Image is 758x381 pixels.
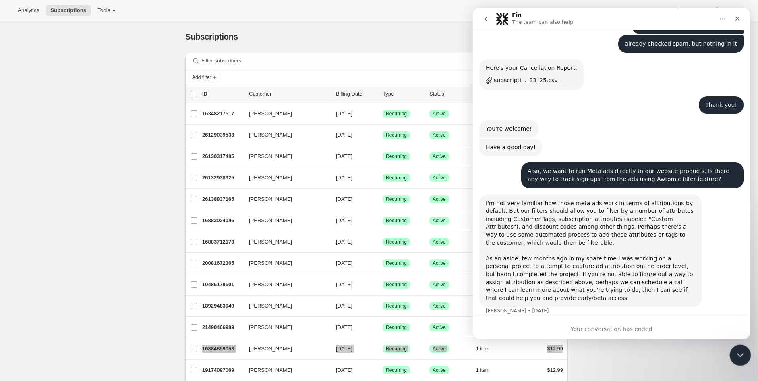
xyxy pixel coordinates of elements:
div: 19486179501[PERSON_NAME][DATE]SuccessRecurringSuccessActive1 item$12.99 [202,279,563,290]
span: 1 item [476,346,489,352]
div: 20081672365[PERSON_NAME][DATE]SuccessRecurringSuccessActive1 item$12.99 [202,258,563,269]
button: Tools [93,5,123,16]
span: [DATE] [336,217,352,223]
span: Add filter [192,74,211,81]
span: Recurring [386,196,407,202]
button: 1 item [476,364,498,376]
span: Active [433,239,446,245]
p: 26138837165 [202,195,242,203]
iframe: Intercom live chat [473,8,750,339]
button: [PERSON_NAME] [244,321,325,334]
input: Filter subscribers [201,55,497,67]
p: Billing Date [336,90,376,98]
button: [PERSON_NAME] [244,214,325,227]
div: 16348217517[PERSON_NAME][DATE]SuccessRecurringSuccessActive1 item$12.99 [202,108,563,119]
span: Recurring [386,175,407,181]
button: [PERSON_NAME] [244,129,325,142]
button: [PERSON_NAME] [244,171,325,184]
div: 26129039533[PERSON_NAME][DATE]SuccessRecurringSuccessActive1 item$12.99 [202,129,563,141]
p: ID [202,90,242,98]
span: [PERSON_NAME] [249,345,292,353]
span: Active [433,217,446,224]
button: [PERSON_NAME] [244,364,325,377]
span: Active [433,110,446,117]
span: [PERSON_NAME] [249,238,292,246]
p: Status [429,90,470,98]
span: Recurring [386,239,407,245]
button: [PERSON_NAME] [244,150,325,163]
button: [PERSON_NAME] [244,107,325,120]
button: 1 item [476,343,498,354]
p: 16348217517 [202,110,242,118]
span: [PERSON_NAME] [249,152,292,160]
span: Recurring [386,346,407,352]
span: [DATE] [336,324,352,330]
p: 19174097069 [202,366,242,374]
button: [PERSON_NAME] [244,300,325,312]
span: Recurring [386,303,407,309]
span: [PERSON_NAME] [249,131,292,139]
span: Active [433,346,446,352]
span: Recurring [386,367,407,373]
span: Tools [97,7,110,14]
span: 1 item [476,367,489,373]
span: Recurring [386,281,407,288]
span: Active [433,132,446,138]
div: 26132938925[PERSON_NAME][DATE]SuccessRecurringSuccessActive1 item$12.99 [202,172,563,183]
span: Settings [721,7,740,14]
p: 26130317485 [202,152,242,160]
div: 21490466989[PERSON_NAME][DATE]SuccessRecurringSuccessActive1 item$12.99 [202,322,563,333]
span: Active [433,303,446,309]
span: [PERSON_NAME] [249,323,292,331]
p: 20081672365 [202,259,242,267]
button: Analytics [13,5,44,16]
span: [DATE] [336,303,352,309]
span: $12.99 [547,367,563,373]
span: Help [682,7,693,14]
iframe: Intercom live chat [730,345,751,366]
span: Analytics [18,7,39,14]
div: 16884859053[PERSON_NAME][DATE]SuccessRecurringSuccessActive1 item$12.99 [202,343,563,354]
span: Recurring [386,260,407,266]
span: Active [433,281,446,288]
button: [PERSON_NAME] [244,235,325,248]
span: [DATE] [336,367,352,373]
span: [PERSON_NAME] [249,174,292,182]
span: Active [433,175,446,181]
span: [DATE] [336,239,352,245]
button: [PERSON_NAME] [244,193,325,206]
span: Recurring [386,217,407,224]
span: Recurring [386,110,407,117]
span: [DATE] [336,153,352,159]
p: 19486179501 [202,281,242,289]
div: 26130317485[PERSON_NAME][DATE]SuccessRecurringSuccessActive1 item$12.99 [202,151,563,162]
span: Recurring [386,132,407,138]
div: IDCustomerBilling DateTypeStatusItemsTotal [202,90,563,98]
span: Active [433,260,446,266]
div: 16883712173[PERSON_NAME][DATE]SuccessRecurringSuccessActive1 item$101.88 [202,236,563,248]
span: [DATE] [336,281,352,287]
span: [DATE] [336,196,352,202]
